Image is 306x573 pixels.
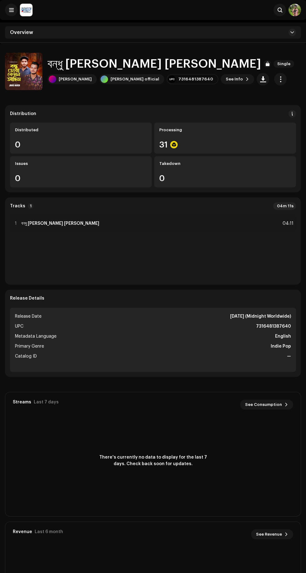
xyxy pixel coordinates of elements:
[59,77,92,82] div: [PERSON_NAME]
[274,60,294,68] span: Single
[15,313,42,320] span: Release Date
[159,128,291,132] div: Processing
[230,313,291,320] strong: [DATE] (Midnight Worldwide)
[287,353,291,360] strong: —
[15,333,57,340] span: Metadata Language
[245,398,282,411] span: See Consumption
[35,529,63,534] div: Last 6 month
[21,221,99,226] strong: বন্ধু [PERSON_NAME] [PERSON_NAME]
[240,400,293,410] button: See Consumption
[273,202,296,210] div: 04m 11s
[13,529,32,534] div: Revenue
[256,323,291,330] strong: 7316481387640
[111,77,159,82] div: [PERSON_NAME] official
[10,296,44,301] strong: Release Details
[280,220,294,227] div: 04:11
[34,400,59,405] div: Last 7 days
[10,111,36,116] div: Distribution
[256,528,282,541] span: See Revenue
[289,4,301,16] img: f0a6947a-73ea-4f23-be76-6eb59e9e5bf6
[251,529,293,539] button: See Revenue
[275,333,291,340] strong: English
[5,53,42,90] img: f8d396fc-b0cd-49e4-99eb-1bf216b33188
[28,203,33,209] p-badge: 1
[15,128,147,132] div: Distributed
[97,454,209,467] span: There's currently no data to display for the last 7 days. Check back soon for updates.
[15,353,37,360] span: Catalog ID
[15,323,23,330] span: UPC
[15,161,147,166] div: Issues
[20,4,32,16] img: 002d0b7e-39bb-449f-ae97-086db32edbb7
[47,57,261,70] h1: বন্ধু [PERSON_NAME] [PERSON_NAME]
[221,74,254,84] button: See Info
[226,73,243,85] span: See Info
[15,343,44,350] span: Primary Genre
[159,161,291,166] div: Takedown
[10,204,25,209] strong: Tracks
[271,343,291,350] strong: Indie Pop
[10,30,33,35] span: Overview
[178,77,213,82] div: 7316481387640
[13,400,31,405] div: Streams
